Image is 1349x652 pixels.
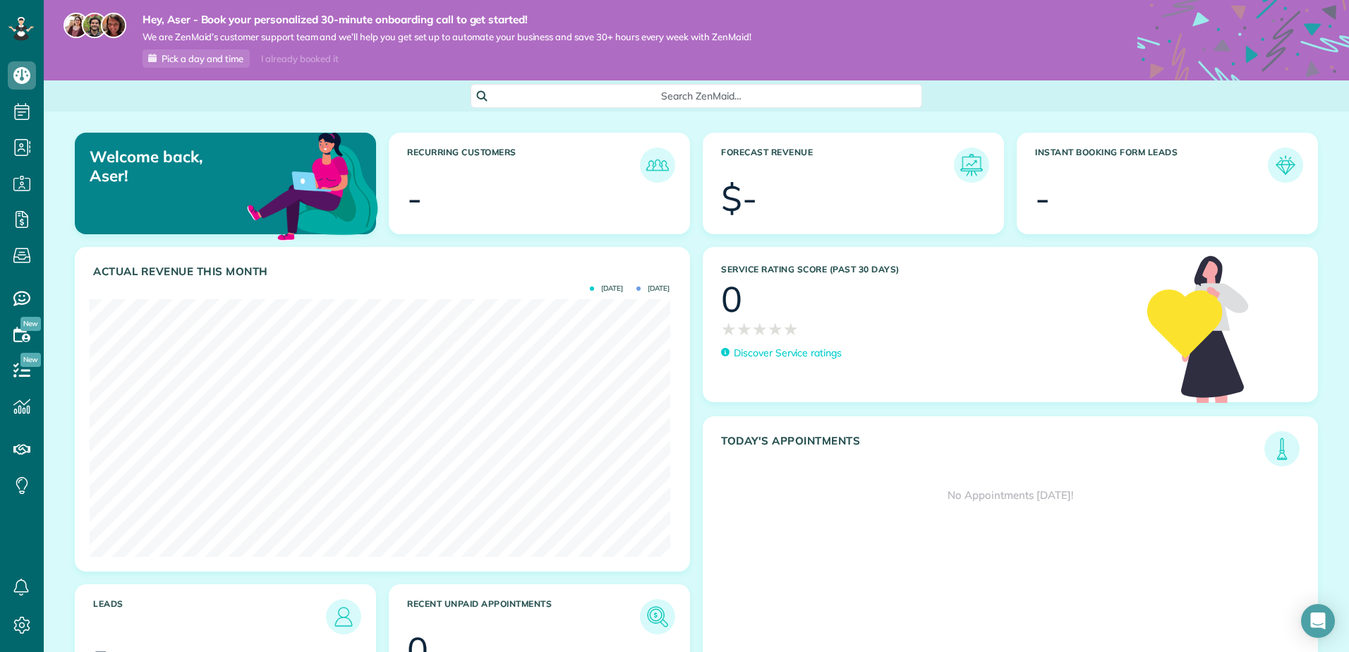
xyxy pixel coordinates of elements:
[82,13,107,38] img: jorge-587dff0eeaa6aab1f244e6dc62b8924c3b6ad411094392a53c71c6c4a576187d.jpg
[737,317,752,342] span: ★
[143,49,250,68] a: Pick a day and time
[101,13,126,38] img: michelle-19f622bdf1676172e81f8f8fba1fb50e276960ebfe0243fe18214015130c80e4.jpg
[407,599,640,634] h3: Recent unpaid appointments
[643,151,672,179] img: icon_recurring_customers-cf858462ba22bcd05b5a5880d41d6543d210077de5bb9ebc9590e49fd87d84ed.png
[63,13,89,38] img: maria-72a9807cf96188c08ef61303f053569d2e2a8a1cde33d635c8a3ac13582a053d.jpg
[643,603,672,631] img: icon_unpaid_appointments-47b8ce3997adf2238b356f14209ab4cced10bd1f174958f3ca8f1d0dd7fffeee.png
[20,353,41,367] span: New
[244,116,381,253] img: dashboard_welcome-42a62b7d889689a78055ac9021e634bf52bae3f8056760290aed330b23ab8690.png
[768,317,783,342] span: ★
[93,265,675,278] h3: Actual Revenue this month
[1301,604,1335,638] div: Open Intercom Messenger
[407,147,640,183] h3: Recurring Customers
[721,346,842,361] a: Discover Service ratings
[143,31,751,43] span: We are ZenMaid’s customer support team and we’ll help you get set up to automate your business an...
[636,285,670,292] span: [DATE]
[590,285,623,292] span: [DATE]
[407,181,422,216] div: -
[721,317,737,342] span: ★
[143,13,751,27] strong: Hey, Aser - Book your personalized 30-minute onboarding call to get started!
[783,317,799,342] span: ★
[721,181,757,216] div: $-
[1268,435,1296,463] img: icon_todays_appointments-901f7ab196bb0bea1936b74009e4eb5ffbc2d2711fa7634e0d609ed5ef32b18b.png
[752,317,768,342] span: ★
[253,50,346,68] div: I already booked it
[90,147,280,185] p: Welcome back, Aser!
[93,599,326,634] h3: Leads
[721,147,954,183] h3: Forecast Revenue
[734,346,842,361] p: Discover Service ratings
[329,603,358,631] img: icon_leads-1bed01f49abd5b7fead27621c3d59655bb73ed531f8eeb49469d10e621d6b896.png
[957,151,986,179] img: icon_forecast_revenue-8c13a41c7ed35a8dcfafea3cbb826a0462acb37728057bba2d056411b612bbbe.png
[20,317,41,331] span: New
[721,282,742,317] div: 0
[721,435,1264,466] h3: Today's Appointments
[1035,181,1050,216] div: -
[1271,151,1300,179] img: icon_form_leads-04211a6a04a5b2264e4ee56bc0799ec3eb69b7e499cbb523a139df1d13a81ae0.png
[721,265,1133,274] h3: Service Rating score (past 30 days)
[1035,147,1268,183] h3: Instant Booking Form Leads
[162,53,243,64] span: Pick a day and time
[703,466,1317,524] div: No Appointments [DATE]!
